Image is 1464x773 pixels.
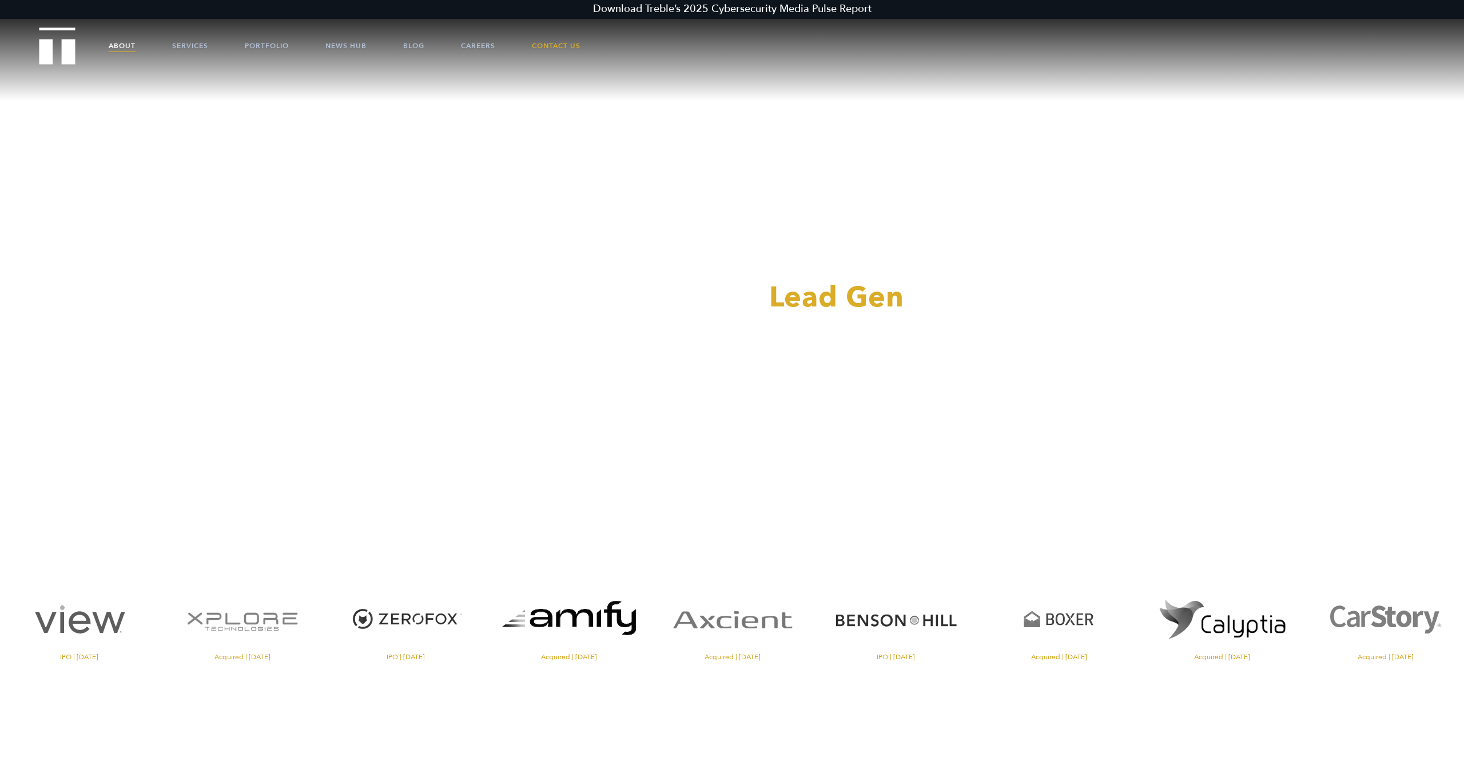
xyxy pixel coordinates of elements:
[461,29,495,63] a: Careers
[327,585,485,660] a: Visit the ZeroFox website
[817,585,974,654] img: Benson Hill logo
[245,29,289,63] a: Portfolio
[1143,654,1301,660] span: Acquired | [DATE]
[164,585,321,660] a: Visit the XPlore website
[769,278,904,317] span: Lead Gen
[1,585,158,654] img: View logo
[327,585,485,654] img: ZeroFox logo
[490,654,648,660] span: Acquired | [DATE]
[1,654,158,660] span: IPO | [DATE]
[817,654,974,660] span: IPO | [DATE]
[172,29,208,63] a: Services
[1143,585,1301,660] a: Visit the website
[654,585,811,660] a: Visit the Axcient website
[327,654,485,660] span: IPO | [DATE]
[817,585,974,660] a: Visit the Benson Hill website
[980,585,1138,654] img: Boxer logo
[980,654,1138,660] span: Acquired | [DATE]
[654,585,811,654] img: Axcient logo
[325,29,367,63] a: News Hub
[654,654,811,660] span: Acquired | [DATE]
[164,585,321,654] img: XPlore logo
[403,29,424,63] a: Blog
[164,654,321,660] span: Acquired | [DATE]
[39,27,75,64] img: Treble logo
[1,585,158,660] a: Visit the View website
[490,585,648,660] a: Visit the website
[532,29,580,63] a: Contact Us
[109,29,136,63] a: About
[980,585,1138,660] a: Visit the Boxer website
